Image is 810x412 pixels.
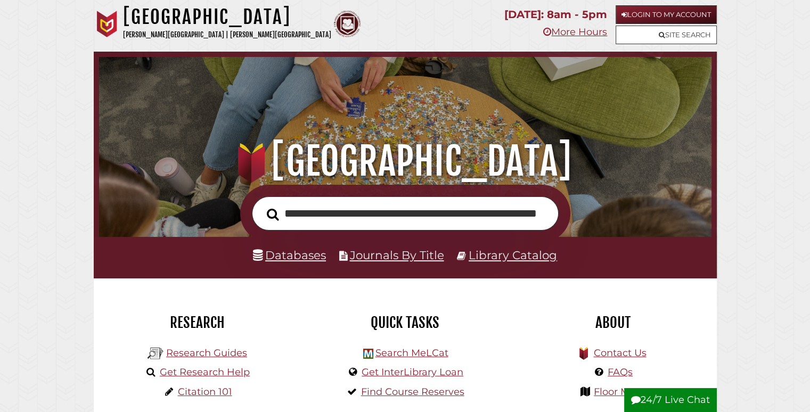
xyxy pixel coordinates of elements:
[166,347,247,359] a: Research Guides
[375,347,448,359] a: Search MeLCat
[111,138,699,185] h1: [GEOGRAPHIC_DATA]
[350,248,444,262] a: Journals By Title
[608,366,633,378] a: FAQs
[594,386,647,398] a: Floor Maps
[362,366,463,378] a: Get InterLibrary Loan
[616,26,717,44] a: Site Search
[267,208,279,220] i: Search
[123,5,331,29] h1: [GEOGRAPHIC_DATA]
[261,205,284,224] button: Search
[504,5,607,24] p: [DATE]: 8am - 5pm
[593,347,646,359] a: Contact Us
[543,26,607,38] a: More Hours
[253,248,326,262] a: Databases
[363,349,373,359] img: Hekman Library Logo
[94,11,120,37] img: Calvin University
[469,248,557,262] a: Library Catalog
[309,314,501,332] h2: Quick Tasks
[123,29,331,41] p: [PERSON_NAME][GEOGRAPHIC_DATA] | [PERSON_NAME][GEOGRAPHIC_DATA]
[334,11,361,37] img: Calvin Theological Seminary
[160,366,250,378] a: Get Research Help
[361,386,464,398] a: Find Course Reserves
[102,314,293,332] h2: Research
[148,345,163,361] img: Hekman Library Logo
[178,386,232,398] a: Citation 101
[616,5,717,24] a: Login to My Account
[517,314,709,332] h2: About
